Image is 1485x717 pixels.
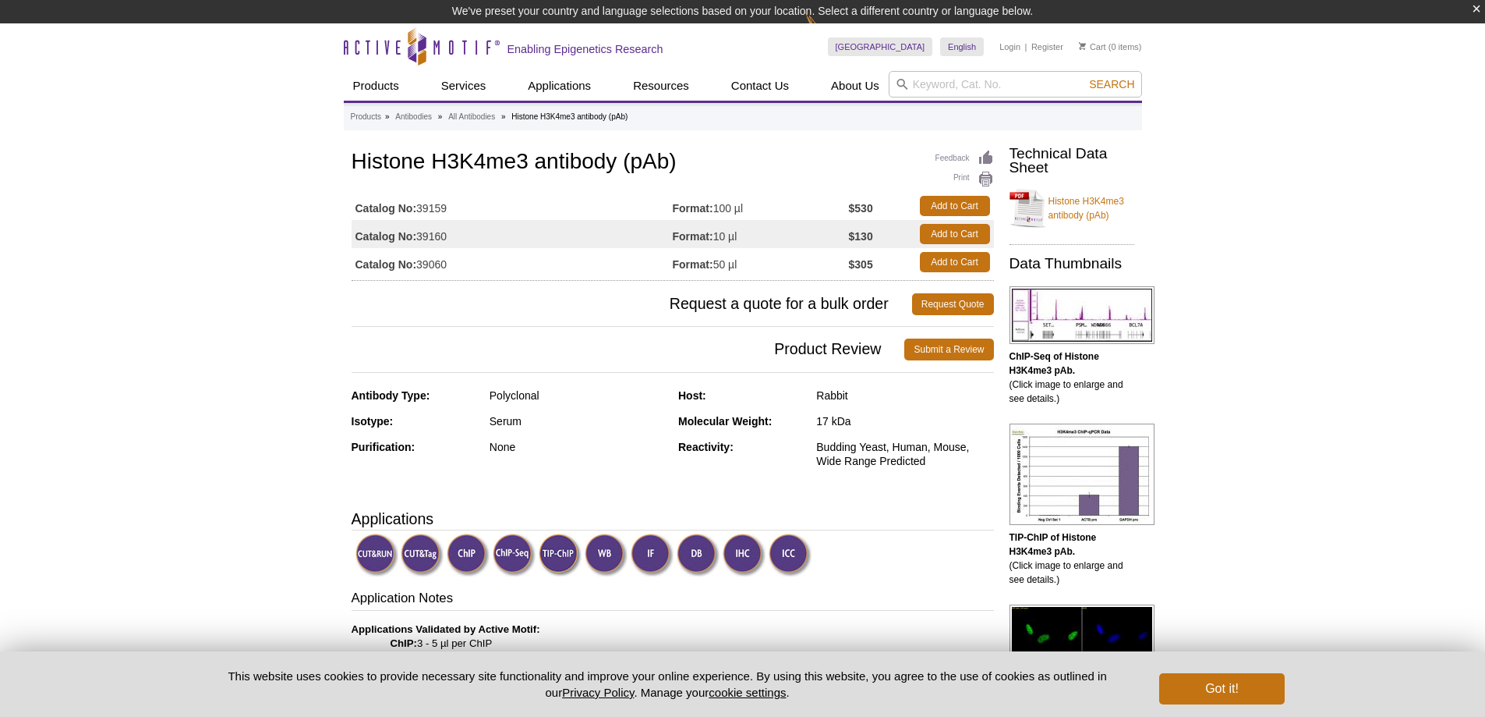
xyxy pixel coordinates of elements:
[1079,42,1086,50] img: Your Cart
[585,534,628,577] img: Western Blot Validated
[507,42,663,56] h2: Enabling Epigenetics Research
[352,192,673,220] td: 39159
[935,171,994,188] a: Print
[1031,41,1063,52] a: Register
[493,534,536,577] img: ChIP-Seq Validated
[432,71,496,101] a: Services
[351,110,381,124] a: Products
[352,441,415,453] strong: Purification:
[1009,605,1154,715] img: Histone H3K4me3 antibody (pAb) tested by immunofluorescence.
[723,534,765,577] img: Immunohistochemistry Validated
[769,534,811,577] img: Immunocytochemistry Validated
[447,534,490,577] img: ChIP Validated
[1025,37,1027,56] li: |
[1079,37,1142,56] li: (0 items)
[352,507,994,531] h3: Applications
[631,534,674,577] img: Immunofluorescence Validated
[849,257,873,272] strong: $305
[828,37,933,56] a: [GEOGRAPHIC_DATA]
[889,71,1142,98] input: Keyword, Cat. No.
[624,71,698,101] a: Resources
[912,293,994,315] a: Request Quote
[673,248,849,276] td: 50 µl
[352,589,994,611] h3: Application Notes
[935,150,994,167] a: Feedback
[678,389,706,402] strong: Host:
[511,112,628,121] li: Histone H3K4me3 antibody (pAb)
[849,201,873,215] strong: $530
[940,37,984,56] a: English
[920,252,990,272] a: Add to Cart
[678,415,772,428] strong: Molecular Weight:
[677,534,720,577] img: Dot Blot Validated
[678,441,734,453] strong: Reactivity:
[539,534,582,577] img: TIP-ChIP Validated
[904,339,993,360] a: Submit a Review
[673,201,713,215] strong: Format:
[352,293,912,315] span: Request a quote for a bulk order
[1009,531,1134,587] p: (Click image to enlarge and see details.)
[1009,286,1154,344] img: Histone H3K4me3 antibody (pAb) tested by ChIP-Seq.
[1084,77,1139,91] button: Search
[1009,424,1154,525] img: Histone H3K4me3 antibody (pAb) tested by TIP-ChIP.
[201,668,1134,701] p: This website uses cookies to provide necessary site functionality and improve your online experie...
[352,248,673,276] td: 39060
[816,389,993,403] div: Rabbit
[822,71,889,101] a: About Us
[401,534,444,577] img: CUT&Tag Validated
[395,110,432,124] a: Antibodies
[816,414,993,428] div: 17 kDa
[816,440,993,468] div: Budding Yeast, Human, Mouse, Wide Range Predicted
[352,415,394,428] strong: Isotype:
[385,112,390,121] li: »
[562,686,634,699] a: Privacy Policy
[849,229,873,243] strong: $130
[673,257,713,272] strong: Format:
[1009,257,1134,271] h2: Data Thumbnails
[1009,350,1134,406] p: (Click image to enlarge and see details.)
[709,686,786,699] button: cookie settings
[1009,351,1099,376] b: ChIP-Seq of Histone H3K4me3 pAb.
[448,110,495,124] a: All Antibodies
[1009,185,1134,232] a: Histone H3K4me3 antibody (pAb)
[490,440,666,454] div: None
[1089,78,1134,91] span: Search
[805,12,847,48] img: Change Here
[1159,673,1284,705] button: Got it!
[391,637,417,649] strong: ChIP:
[1079,41,1106,52] a: Cart
[501,112,506,121] li: »
[920,196,990,216] a: Add to Cart
[490,414,666,428] div: Serum
[490,389,666,403] div: Polyclonal
[344,71,408,101] a: Products
[999,41,1020,52] a: Login
[355,534,398,577] img: CUT&RUN Validated
[438,112,443,121] li: »
[352,389,430,402] strong: Antibody Type:
[355,201,417,215] strong: Catalog No:
[673,192,849,220] td: 100 µl
[355,229,417,243] strong: Catalog No:
[518,71,600,101] a: Applications
[1009,532,1097,557] b: TIP-ChIP of Histone H3K4me3 pAb.
[352,220,673,248] td: 39160
[352,150,994,176] h1: Histone H3K4me3 antibody (pAb)
[673,220,849,248] td: 10 µl
[352,623,540,635] b: Applications Validated by Active Motif:
[352,339,905,360] span: Product Review
[1009,147,1134,175] h2: Technical Data Sheet
[920,224,990,244] a: Add to Cart
[673,229,713,243] strong: Format:
[355,257,417,272] strong: Catalog No:
[722,71,798,101] a: Contact Us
